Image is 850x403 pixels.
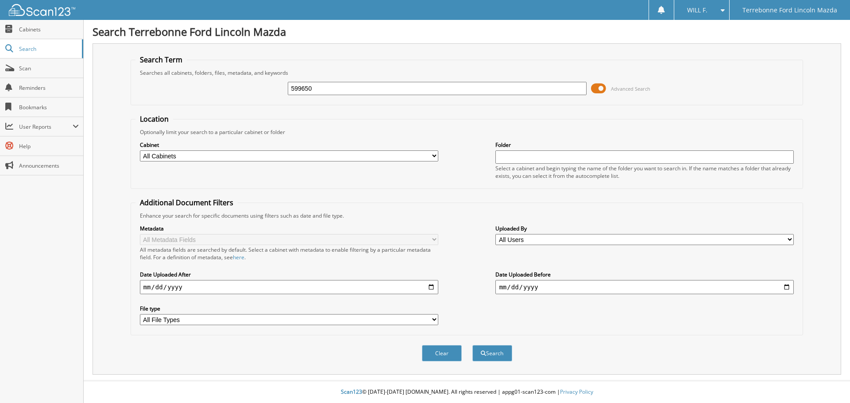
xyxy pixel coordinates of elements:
[135,198,238,207] legend: Additional Document Filters
[135,212,799,219] div: Enhance your search for specific documents using filters such as date and file type.
[135,69,799,77] div: Searches all cabinets, folders, files, metadata, and keywords
[135,128,799,136] div: Optionally limit your search to a particular cabinet or folder
[19,65,79,72] span: Scan
[19,26,79,33] span: Cabinets
[93,24,841,39] h1: Search Terrebonne Ford Lincoln Mazda
[19,104,79,111] span: Bookmarks
[19,142,79,150] span: Help
[140,141,438,149] label: Cabinet
[472,345,512,361] button: Search
[233,253,244,261] a: here
[135,114,173,124] legend: Location
[422,345,462,361] button: Clear
[9,4,75,16] img: scan123-logo-white.svg
[495,141,794,149] label: Folder
[140,225,438,232] label: Metadata
[19,84,79,92] span: Reminders
[742,8,837,13] span: Terrebonne Ford Lincoln Mazda
[19,45,77,53] span: Search
[140,280,438,294] input: start
[687,8,707,13] span: WILL F.
[19,162,79,169] span: Announcements
[495,225,794,232] label: Uploaded By
[84,381,850,403] div: © [DATE]-[DATE] [DOMAIN_NAME]. All rights reserved | appg01-scan123-com |
[140,305,438,312] label: File type
[140,271,438,278] label: Date Uploaded After
[495,280,794,294] input: end
[341,388,362,395] span: Scan123
[806,361,850,403] iframe: Chat Widget
[19,123,73,130] span: User Reports
[495,271,794,278] label: Date Uploaded Before
[611,85,650,92] span: Advanced Search
[560,388,593,395] a: Privacy Policy
[135,55,187,65] legend: Search Term
[140,246,438,261] div: All metadata fields are searched by default. Select a cabinet with metadata to enable filtering b...
[495,165,794,180] div: Select a cabinet and begin typing the name of the folder you want to search in. If the name match...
